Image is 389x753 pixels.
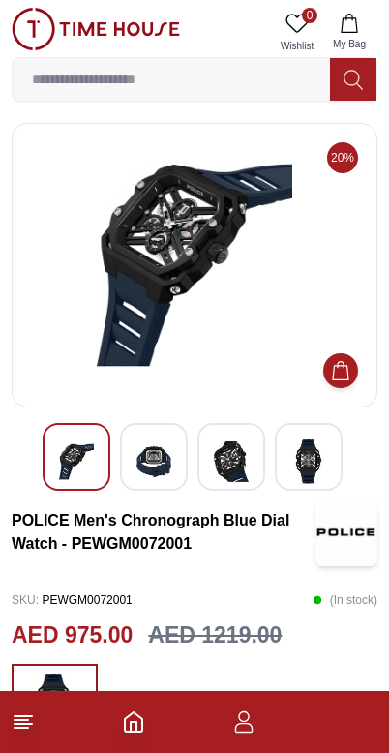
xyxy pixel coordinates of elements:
img: POLICE Men's Chronograph Blue Dial Watch - PEWGM0072001 [214,439,249,484]
img: POLICE Men's Chronograph Blue Dial Watch - PEWGM0072001 [291,439,326,484]
img: POLICE Men's Chronograph Blue Dial Watch - PEWGM0072001 [28,139,361,391]
img: POLICE Men's Chronograph Blue Dial Watch - PEWGM0072001 [136,439,171,484]
img: ... [12,8,180,50]
img: POLICE Men's Chronograph Blue Dial Watch - PEWGM0072001 [59,439,94,484]
h2: AED 975.00 [12,618,133,652]
p: PEWGM0072001 [12,586,133,615]
a: 0Wishlist [273,8,321,57]
span: My Bag [325,37,374,51]
p: ( In stock ) [313,586,377,615]
button: My Bag [321,8,377,57]
h3: POLICE Men's Chronograph Blue Dial Watch - PEWGM0072001 [12,509,315,556]
span: 20% [327,142,358,173]
h3: AED 1219.00 [148,618,282,652]
span: SKU : [12,593,39,607]
button: Add to Cart [323,353,358,388]
img: POLICE Men's Chronograph Blue Dial Watch - PEWGM0072001 [315,498,377,566]
a: Home [122,710,145,734]
span: 0 [302,8,317,23]
span: Wishlist [273,39,321,53]
img: ... [30,674,78,736]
